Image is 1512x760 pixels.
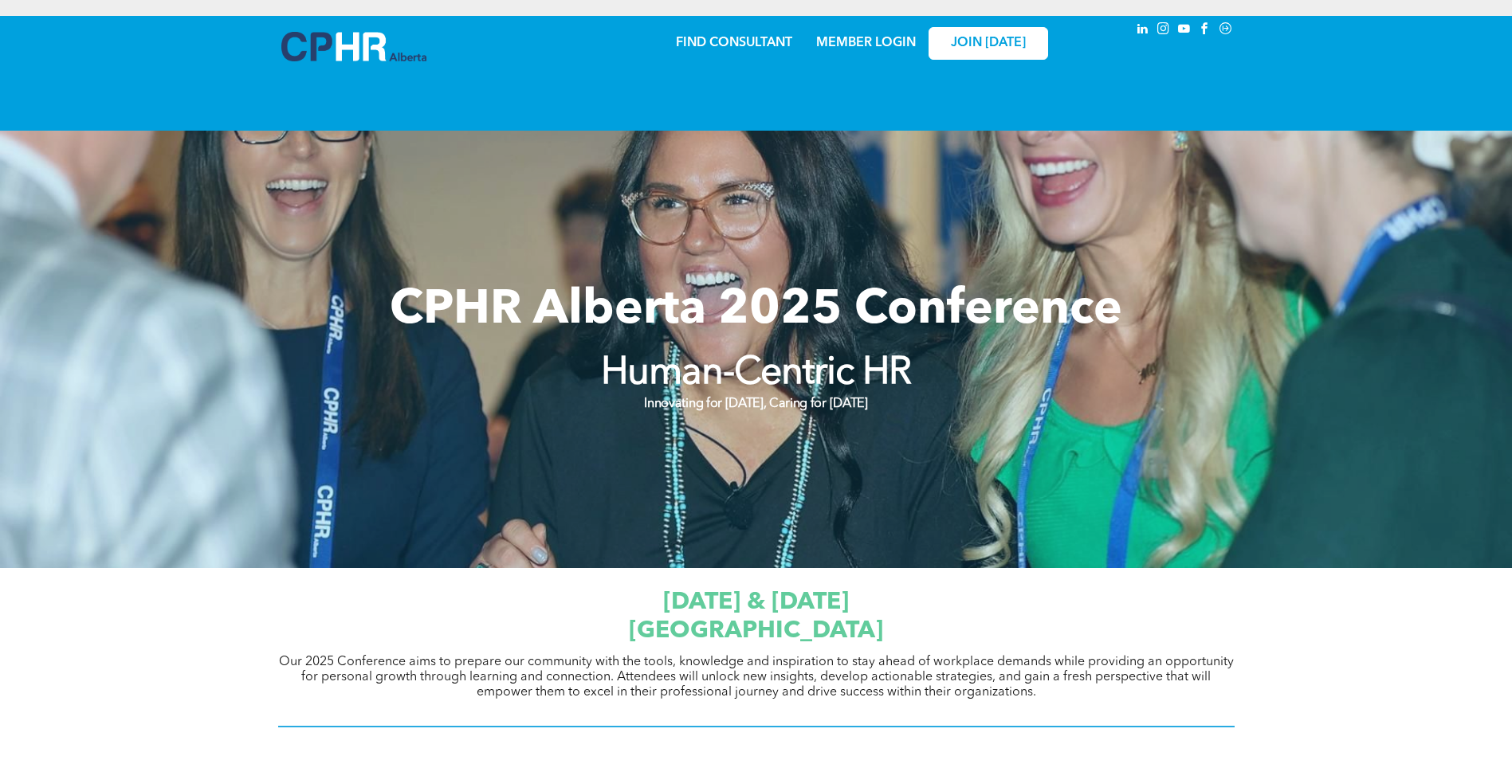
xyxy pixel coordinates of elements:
[676,37,792,49] a: FIND CONSULTANT
[390,287,1122,335] span: CPHR Alberta 2025 Conference
[601,355,912,393] strong: Human-Centric HR
[663,590,849,614] span: [DATE] & [DATE]
[951,36,1026,51] span: JOIN [DATE]
[1217,20,1235,41] a: Social network
[1155,20,1172,41] a: instagram
[281,32,426,61] img: A blue and white logo for cp alberta
[1196,20,1214,41] a: facebook
[629,619,883,643] span: [GEOGRAPHIC_DATA]
[644,398,867,410] strong: Innovating for [DATE], Caring for [DATE]
[1176,20,1193,41] a: youtube
[1134,20,1152,41] a: linkedin
[279,656,1234,699] span: Our 2025 Conference aims to prepare our community with the tools, knowledge and inspiration to st...
[816,37,916,49] a: MEMBER LOGIN
[929,27,1048,60] a: JOIN [DATE]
